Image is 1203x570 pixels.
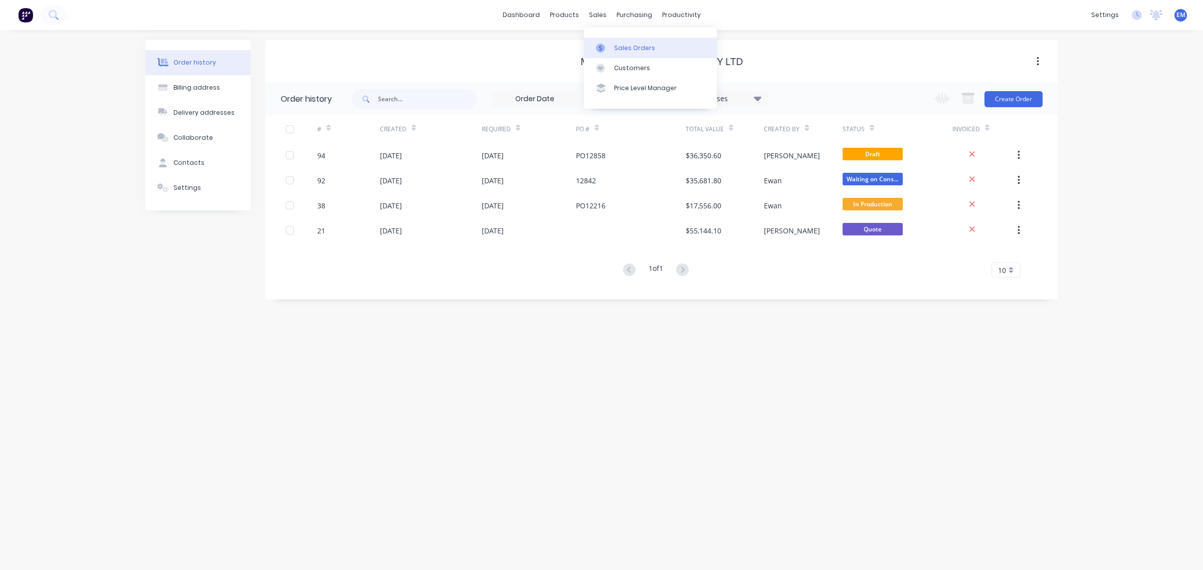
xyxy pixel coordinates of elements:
div: PO12216 [576,200,606,211]
div: [DATE] [380,225,402,236]
div: Created By [764,115,842,143]
a: Customers [584,58,717,78]
div: 92 [317,175,325,186]
div: PO # [576,115,686,143]
div: settings [1086,8,1124,23]
button: Order history [145,50,251,75]
div: 38 [317,200,325,211]
div: Billing address [173,83,220,92]
div: Required [482,125,511,134]
div: # [317,125,321,134]
div: Collaborate [173,133,213,142]
div: Delivery addresses [173,108,235,117]
div: 21 [317,225,325,236]
div: Order history [281,93,332,105]
div: Mariljohn Commercial Pty Ltd [580,56,743,68]
button: Delivery addresses [145,100,251,125]
div: # [317,115,380,143]
div: Created [380,125,407,134]
div: [DATE] [380,150,402,161]
div: Required [482,115,576,143]
button: Billing address [145,75,251,100]
div: Contacts [173,158,205,167]
button: Create Order [984,91,1043,107]
button: Settings [145,175,251,200]
button: Collaborate [145,125,251,150]
input: Order Date [493,92,577,107]
div: purchasing [612,8,657,23]
div: Order history [173,58,216,67]
div: sales [584,8,612,23]
div: $17,556.00 [686,200,721,211]
div: 12842 [576,175,596,186]
div: Ewan [764,175,782,186]
a: dashboard [498,8,545,23]
span: 10 [998,265,1006,275]
div: PO12858 [576,150,606,161]
div: Created By [764,125,799,134]
div: [DATE] [482,175,504,186]
div: [PERSON_NAME] [764,150,820,161]
div: [PERSON_NAME] [764,225,820,236]
div: productivity [657,8,706,23]
div: Total Value [686,125,724,134]
div: Invoiced [952,115,1015,143]
div: 15 Statuses [683,93,767,104]
div: $36,350.60 [686,150,721,161]
div: $55,144.10 [686,225,721,236]
div: 94 [317,150,325,161]
button: Contacts [145,150,251,175]
span: Waiting on Cons... [843,173,903,185]
div: Invoiced [952,125,980,134]
div: Total Value [686,115,764,143]
a: Sales Orders [584,38,717,58]
div: [DATE] [482,150,504,161]
div: Sales Orders [614,44,655,53]
div: [DATE] [380,200,402,211]
div: Status [843,115,952,143]
input: Search... [378,89,477,109]
div: PO # [576,125,589,134]
div: [DATE] [482,225,504,236]
div: products [545,8,584,23]
span: EM [1176,11,1185,20]
div: Created [380,115,482,143]
div: $35,681.80 [686,175,721,186]
a: Price Level Manager [584,78,717,98]
div: Status [843,125,865,134]
span: Quote [843,223,903,235]
span: In Production [843,198,903,210]
div: Customers [614,64,650,73]
span: Draft [843,148,903,160]
div: 1 of 1 [649,263,663,277]
div: Settings [173,183,201,192]
div: Price Level Manager [614,84,677,93]
img: Factory [18,8,33,23]
div: Ewan [764,200,782,211]
div: [DATE] [482,200,504,211]
div: [DATE] [380,175,402,186]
